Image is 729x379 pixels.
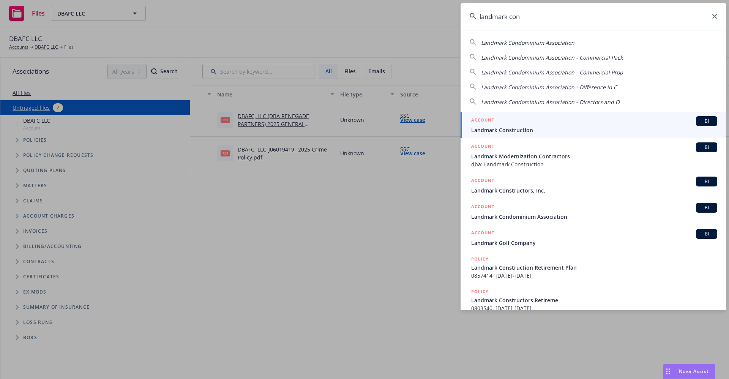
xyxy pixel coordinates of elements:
span: BI [699,204,714,211]
span: Landmark Modernization Contractors [471,152,717,160]
button: Nova Assist [663,364,715,379]
span: BI [699,231,714,237]
span: Landmark Condominium Association [471,213,717,221]
span: 0803540, [DATE]-[DATE] [471,304,717,312]
span: 0857414, [DATE]-[DATE] [471,272,717,280]
span: BI [699,118,714,125]
span: dba: Landmark Construction [471,160,717,168]
span: BI [699,178,714,185]
a: ACCOUNTBILandmark Condominium Association [461,199,726,225]
a: ACCOUNTBILandmark Constructors, Inc. [461,172,726,199]
span: Landmark Construction [471,126,717,134]
span: Landmark Condominium Association - Commercial Pack [481,54,623,61]
h5: ACCOUNT [471,177,494,186]
span: Landmark Constructors, Inc. [471,186,717,194]
h5: POLICY [471,255,489,263]
a: POLICYLandmark Constructors Retireme0803540, [DATE]-[DATE] [461,284,726,316]
h5: ACCOUNT [471,116,494,125]
h5: POLICY [471,288,489,295]
span: Landmark Construction Retirement Plan [471,264,717,272]
div: Drag to move [663,364,673,379]
a: POLICYLandmark Construction Retirement Plan0857414, [DATE]-[DATE] [461,251,726,284]
span: Landmark Condominium Association - Commercial Prop [481,69,623,76]
span: Landmark Condominium Association - Directors and O [481,98,620,106]
span: Nova Assist [679,368,709,374]
h5: ACCOUNT [471,142,494,152]
a: ACCOUNTBILandmark Modernization Contractorsdba: Landmark Construction [461,138,726,172]
span: Landmark Condominium Association - Difference in C [481,84,617,91]
span: Landmark Condominium Association [481,39,574,46]
span: Landmark Golf Company [471,239,717,247]
a: ACCOUNTBILandmark Golf Company [461,225,726,251]
a: ACCOUNTBILandmark Construction [461,112,726,138]
input: Search... [461,3,726,30]
span: Landmark Constructors Retireme [471,296,717,304]
h5: ACCOUNT [471,203,494,212]
span: BI [699,144,714,151]
h5: ACCOUNT [471,229,494,238]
